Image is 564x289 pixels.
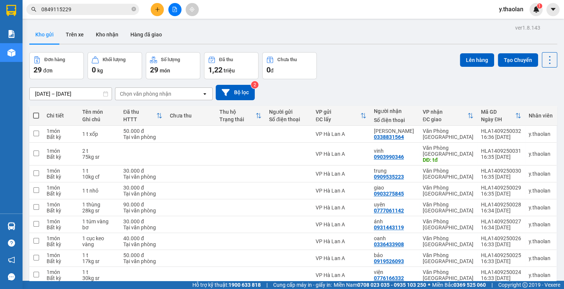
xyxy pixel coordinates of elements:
span: 29 [150,65,158,74]
div: Bất kỳ [47,258,75,264]
span: notification [8,256,15,263]
div: HLA1409250027 [481,218,521,224]
div: y.thaolan [529,151,553,157]
span: 1,22 [208,65,222,74]
div: 16:35 [DATE] [481,191,521,197]
div: vinh [374,148,415,154]
div: HLA1409250029 [481,185,521,191]
div: Bất kỳ [47,224,75,230]
strong: 0708 023 035 - 0935 103 250 [357,282,426,288]
div: 16:35 [DATE] [481,154,521,160]
div: y.thaolan [529,238,553,244]
div: Văn Phòng [GEOGRAPHIC_DATA] [423,252,473,264]
strong: 0369 525 060 [454,282,486,288]
div: hồng ân [374,128,415,134]
div: Người nhận [374,108,415,114]
div: VP Hà Lan A [316,205,366,211]
div: Văn Phòng [GEOGRAPHIC_DATA] [423,168,473,180]
div: ver 1.8.143 [515,24,540,32]
div: VP Hà Lan A [316,238,366,244]
button: Kho gửi [29,26,60,44]
div: Đơn hàng [44,57,65,62]
span: y.thaolan [493,5,529,14]
span: ⚪️ [428,283,430,286]
div: 16:33 [DATE] [481,275,521,281]
button: Bộ lọc [216,85,255,100]
button: Khối lượng0kg [88,52,142,79]
div: HLA1409250026 [481,235,521,241]
div: Chưa thu [277,57,297,62]
div: DĐ: tđ [423,157,473,163]
div: 1 món [47,218,75,224]
div: Ghi chú [82,116,116,122]
div: 0919526093 [374,258,404,264]
div: 1 món [47,252,75,258]
div: VP Hà Lan A [316,255,366,261]
div: Bất kỳ [47,154,75,160]
span: món [160,68,170,74]
div: 1 thùng [82,202,116,208]
div: oanh [374,235,415,241]
button: Đơn hàng29đơn [29,52,84,79]
div: Đã thu [123,109,156,115]
div: Khối lượng [103,57,126,62]
div: 30.000 đ [123,218,162,224]
div: y.thaolan [529,171,553,177]
div: HLA1409250025 [481,252,521,258]
div: Bất kỳ [47,275,75,281]
img: logo-vxr [6,5,16,16]
div: Mã GD [481,109,515,115]
div: Bất kỳ [47,191,75,197]
div: Tại văn phòng [123,134,162,140]
div: 1 cục keo vàng [82,235,116,247]
div: Đã thu [219,57,233,62]
div: VP Hà Lan A [316,151,366,157]
span: triệu [224,68,235,74]
div: 28kg sr [82,208,116,214]
div: HLA1409250030 [481,168,521,174]
div: Thu hộ [219,109,256,115]
div: Bất kỳ [47,134,75,140]
button: plus [151,3,164,16]
div: 16:33 [DATE] [481,241,521,247]
div: bảo [374,252,415,258]
button: Số lượng29món [146,52,200,79]
div: 1 t [82,269,116,275]
span: plus [155,7,160,12]
span: close-circle [132,6,136,13]
sup: 2 [251,81,259,89]
div: 10kg cf [82,174,116,180]
div: Tại văn phòng [123,241,162,247]
div: Ngày ĐH [481,116,515,122]
img: solution-icon [8,30,15,38]
button: Hàng đã giao [124,26,168,44]
span: question-circle [8,239,15,247]
div: 75kg sr [82,154,116,160]
div: Văn Phòng [GEOGRAPHIC_DATA] [423,128,473,140]
div: Tại văn phòng [123,208,162,214]
div: y.thaolan [529,131,553,137]
div: 0338831564 [374,134,404,140]
div: Chưa thu [170,113,212,119]
div: Người gửi [269,109,308,115]
div: 1 món [47,128,75,134]
div: Văn Phòng [GEOGRAPHIC_DATA] [423,269,473,281]
div: HTTT [123,116,156,122]
th: Toggle SortBy [477,106,525,126]
span: search [31,7,36,12]
div: 0777061142 [374,208,404,214]
div: 1 túm vàng bơ [82,218,116,230]
div: y.thaolan [529,272,553,278]
div: Nhân viên [529,113,553,119]
div: Chi tiết [47,113,75,119]
div: 90.000 đ [123,202,162,208]
div: Bất kỳ [47,208,75,214]
div: 1 t [82,168,116,174]
div: Văn Phòng [GEOGRAPHIC_DATA] [423,185,473,197]
div: 1 t [82,252,116,258]
div: 17kg sr [82,258,116,264]
span: copyright [522,282,528,287]
div: 1 món [47,185,75,191]
span: đơn [43,68,53,74]
div: Số lượng [161,57,180,62]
